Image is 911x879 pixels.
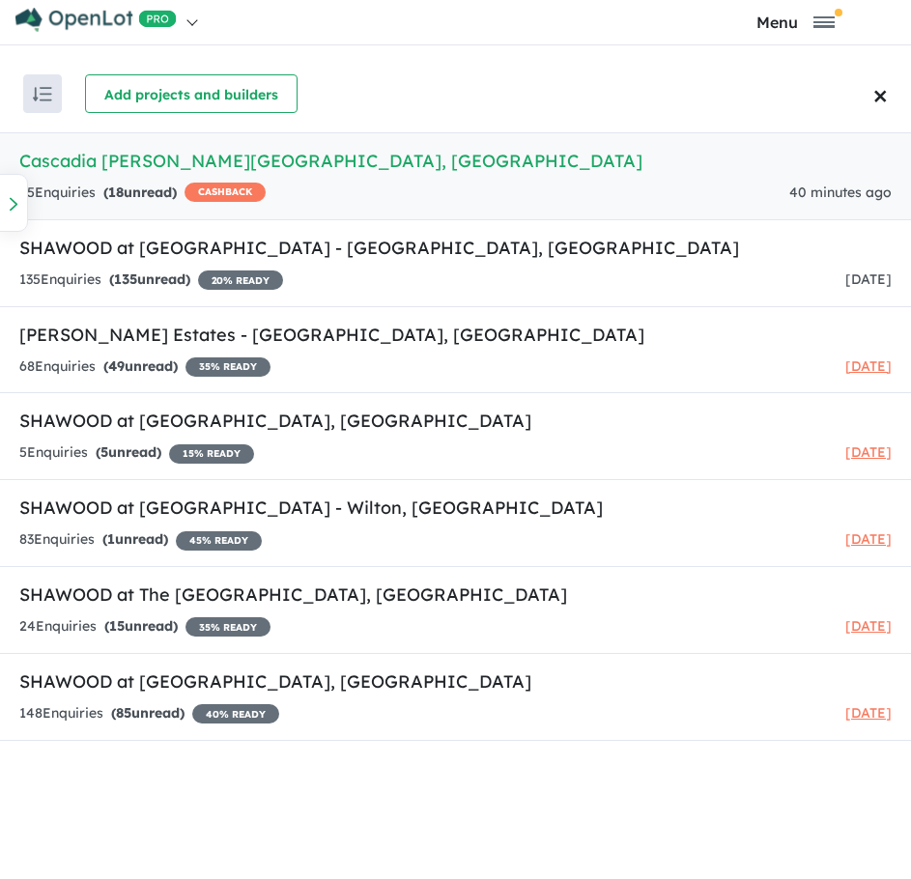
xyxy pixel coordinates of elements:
span: 35 % READY [185,357,270,377]
span: 15 [109,617,125,635]
span: 15 % READY [169,444,254,464]
h5: Cascadia [PERSON_NAME][GEOGRAPHIC_DATA] , [GEOGRAPHIC_DATA] [19,148,892,174]
button: Close [868,55,911,132]
span: [DATE] [845,357,892,375]
span: [DATE] [845,617,892,635]
span: [DATE] [845,704,892,722]
span: 5 [100,443,108,461]
h5: SHAWOOD at [GEOGRAPHIC_DATA] , [GEOGRAPHIC_DATA] [19,668,892,695]
span: 49 [108,357,125,375]
span: × [873,70,888,119]
div: 5 Enquir ies [19,441,254,465]
button: Toggle navigation [686,13,906,31]
div: 68 Enquir ies [19,355,270,379]
h5: [PERSON_NAME] Estates - [GEOGRAPHIC_DATA] , [GEOGRAPHIC_DATA] [19,322,892,348]
span: [DATE] [845,530,892,548]
button: Add projects and builders [85,74,298,113]
span: 35 % READY [185,617,270,637]
h5: SHAWOOD at [GEOGRAPHIC_DATA] , [GEOGRAPHIC_DATA] [19,408,892,434]
strong: ( unread) [111,704,185,722]
strong: ( unread) [103,184,177,201]
span: 40 % READY [192,704,279,723]
span: [DATE] [845,270,892,288]
div: 83 Enquir ies [19,528,262,552]
span: 18 [108,184,124,201]
span: CASHBACK [185,183,266,202]
span: 45 % READY [176,531,262,551]
span: 85 [116,704,131,722]
strong: ( unread) [102,530,168,548]
strong: ( unread) [96,443,161,461]
img: Openlot PRO Logo White [15,8,177,32]
h5: SHAWOOD at The [GEOGRAPHIC_DATA] , [GEOGRAPHIC_DATA] [19,581,892,608]
h5: SHAWOOD at [GEOGRAPHIC_DATA] - [GEOGRAPHIC_DATA] , [GEOGRAPHIC_DATA] [19,235,892,261]
span: 1 [107,530,115,548]
span: 20 % READY [198,270,283,290]
span: 40 minutes ago [789,184,892,201]
div: 148 Enquir ies [19,702,279,725]
div: 24 Enquir ies [19,615,270,638]
strong: ( unread) [103,357,178,375]
div: 135 Enquir ies [19,269,283,292]
strong: ( unread) [104,617,178,635]
h5: SHAWOOD at [GEOGRAPHIC_DATA] - Wilton , [GEOGRAPHIC_DATA] [19,495,892,521]
img: sort.svg [33,87,52,101]
strong: ( unread) [109,270,190,288]
span: 135 [114,270,137,288]
span: [DATE] [845,443,892,461]
div: 55 Enquir ies [19,182,266,205]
